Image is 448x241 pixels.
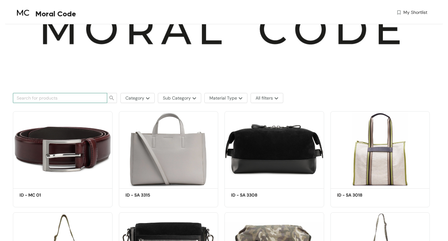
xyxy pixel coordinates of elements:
[13,3,33,23] img: Buyer Portal
[237,97,242,100] img: more-options
[403,9,427,16] span: My Shortlist
[231,192,285,198] h5: ID - SA 3308
[204,93,247,103] button: Material Typemore-options
[36,8,76,20] span: Moral Code
[158,93,201,103] button: Sub Categorymore-options
[13,111,113,186] img: 571aeae5-d9a2-481a-8a2e-ce717a586797
[125,95,144,101] span: Category
[119,111,218,186] img: 0275ffc9-dd45-4050-b466-81bafd4750f5
[396,9,402,16] img: wishlist
[256,95,273,101] span: All filters
[125,192,179,198] h5: ID - SA 3315
[144,97,150,100] img: more-options
[107,95,117,100] span: search
[17,95,98,101] input: Search for products
[209,95,237,101] span: Material Type
[330,111,430,186] img: b44e6abc-40fd-43d3-9d45-e75789ad37ce
[273,97,278,100] img: more-options
[251,93,283,103] button: All filtersmore-options
[163,95,191,101] span: Sub Category
[120,93,155,103] button: Categorymore-options
[107,93,117,103] button: search
[224,111,324,186] img: c8ea6a01-36af-4bf5-bb2a-7c242ae900b8
[19,192,73,198] h5: ID - MC 01
[191,97,196,100] img: more-options
[337,192,390,198] h5: ID - SA 3018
